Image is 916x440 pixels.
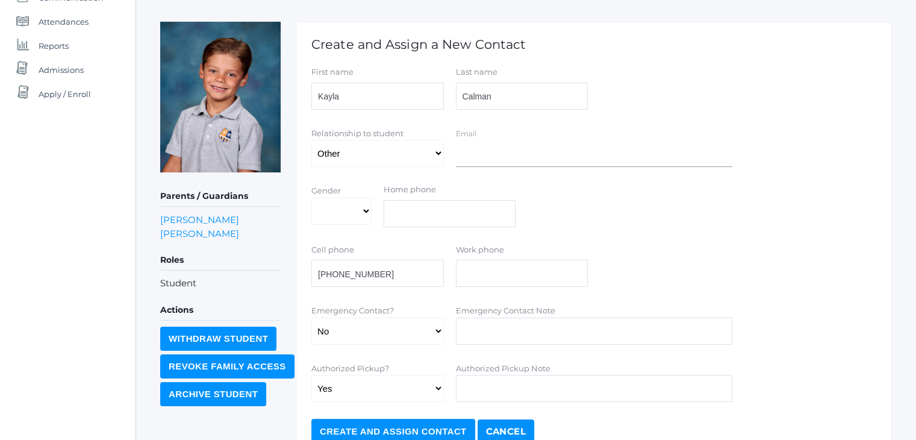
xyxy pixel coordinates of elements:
label: Emergency Contact Note [456,306,555,315]
label: Gender [311,186,341,195]
h5: Roles [160,250,281,271]
input: Revoke Family Access [160,354,294,379]
label: Last name [456,66,588,78]
label: Email [456,129,476,138]
label: Authorized Pickup? [311,363,389,373]
span: Admissions [39,58,84,82]
a: [PERSON_NAME] [160,227,239,240]
span: Attendances [39,10,89,34]
span: Reports [39,34,69,58]
h1: Create and Assign a New Contact [311,37,876,51]
span: Apply / Enroll [39,82,91,106]
input: Withdraw Student [160,327,276,351]
li: Student [160,277,281,291]
label: Relationship to student [311,128,403,138]
label: Authorized Pickup Note [456,363,550,373]
label: First name [311,66,444,78]
label: Cell phone [311,244,444,256]
label: Home phone [384,184,516,196]
label: Emergency Contact? [311,306,394,315]
h5: Parents / Guardians [160,186,281,207]
a: [PERSON_NAME] [160,213,239,227]
label: Work phone [456,244,588,256]
input: Archive Student [160,382,266,406]
h5: Actions [160,300,281,321]
img: Nash Dickey [160,22,281,172]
